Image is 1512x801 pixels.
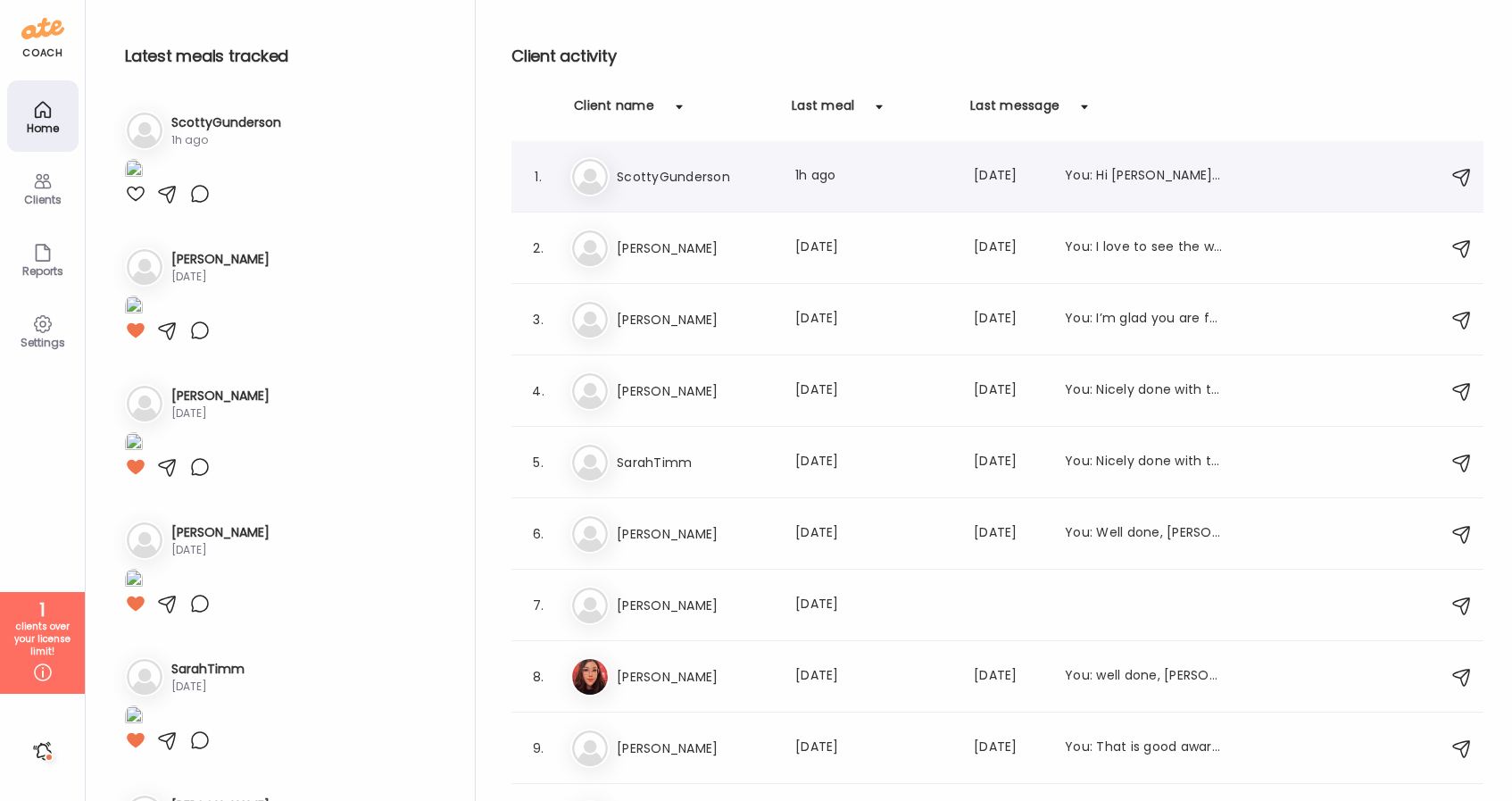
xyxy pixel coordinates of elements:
h3: ScottyGunderson [617,166,774,188]
div: 2. [528,238,549,259]
img: bg-avatar-default.svg [572,445,608,480]
div: [DATE] [974,452,1043,473]
img: bg-avatar-default.svg [572,588,608,623]
div: You: well done, [PERSON_NAME]! How did this make you feel? [1065,666,1222,688]
div: Reports [11,265,75,277]
div: [DATE] [974,666,1043,688]
div: 1h ago [795,166,952,188]
div: [DATE] [795,666,952,688]
div: 7. [528,595,549,616]
h3: [PERSON_NAME] [617,523,774,545]
div: coach [22,46,62,61]
img: ate [21,14,64,43]
div: You: I’m glad you are feeling better! You’ve got this, [PERSON_NAME]! [1065,309,1222,330]
img: images%2FUgwkWIjG9iYzodtxcrPPVWJHwXD2%2FrjnZdRoO7jf5WT8KKabD%2FqO5emZKFVZ0dKoEUu3fO_1080 [125,569,143,593]
img: bg-avatar-default.svg [572,730,608,766]
div: clients over your license limit! [6,621,79,658]
div: You: Hi [PERSON_NAME]! How are you? Beautiful breakfasts! How are you feeling in you body these d... [1065,166,1222,188]
div: You: Nicely done with the timing of your meals [PERSON_NAME]! [1065,452,1222,473]
h3: SarahTimm [171,660,245,679]
h3: [PERSON_NAME] [617,738,774,759]
img: bg-avatar-default.svg [127,659,162,695]
div: [DATE] [795,595,952,616]
img: images%2FUYNFhGaY4kTilLxzoeedoRnGsdj1%2FpB0ucQN1Zt3L15Cj4KcD%2FFGS3QZgDJZmAszTcMwtL_1080 [125,159,143,183]
h3: SarahTimm [617,452,774,473]
div: Clients [11,194,75,205]
div: [DATE] [171,269,270,285]
div: 1. [528,166,549,188]
h3: [PERSON_NAME] [617,595,774,616]
img: avatars%2FQHAFELJ0yHUsHMN7bhC6Wfczivy2 [572,659,608,695]
img: bg-avatar-default.svg [127,113,162,148]
div: [DATE] [795,380,952,402]
div: Last message [970,96,1059,125]
div: Client name [574,96,654,125]
div: [DATE] [974,238,1043,259]
div: [DATE] [795,238,952,259]
div: Settings [11,337,75,348]
h3: [PERSON_NAME] [171,250,270,269]
img: images%2FzQ5g1FvQJMfBmT8sIb5dmpNqljh2%2F07Ii9RK033mPO1L2iHcT%2FhBKkMGcEoOYnl5byyim4_1080 [125,432,143,456]
div: 5. [528,452,549,473]
img: bg-avatar-default.svg [572,230,608,266]
div: [DATE] [974,380,1043,402]
h3: [PERSON_NAME] [171,387,270,405]
h3: [PERSON_NAME] [617,666,774,688]
div: You: That is good awarness that you did not want to eat bar. [1065,738,1222,759]
h2: Latest meals tracked [125,43,446,70]
div: [DATE] [974,738,1043,759]
img: bg-avatar-default.svg [127,249,162,285]
h3: [PERSON_NAME] [617,309,774,330]
div: Last meal [792,96,854,125]
div: 6. [528,523,549,545]
div: [DATE] [974,309,1043,330]
div: 4. [528,380,549,402]
div: [DATE] [171,679,245,695]
h3: ScottyGunderson [171,113,281,132]
h3: [PERSON_NAME] [617,238,774,259]
h2: Client activity [511,43,1483,70]
div: [DATE] [795,523,952,545]
div: 1h ago [171,132,281,148]
div: 1 [6,599,79,621]
div: [DATE] [974,166,1043,188]
img: images%2FISSPDGY3ruZRjy4TtryHocQ3gcu1%2FdRSjBwKaF7cjai8Yp9pA%2F4LB9d43LYdCW3qFvwm6j_1080 [125,705,143,730]
h3: [PERSON_NAME] [171,523,270,542]
div: 8. [528,666,549,688]
img: bg-avatar-default.svg [127,386,162,421]
div: [DATE] [171,405,270,421]
div: Home [11,122,75,134]
div: You: Well done, [PERSON_NAME]! How did this meal feel for you? [1065,523,1222,545]
div: [DATE] [795,309,952,330]
img: bg-avatar-default.svg [127,522,162,558]
div: You: Nicely done with the 40 ounces of water! [1065,380,1222,402]
div: 9. [528,738,549,759]
img: images%2FYdAQREGEP4TPwJms0ec0FbdMFOJ2%2FzYZIUL1H5N4U8FVjZjUe%2F0RxTnlFtwrImLAfAGPBk_1080 [125,296,143,320]
div: [DATE] [795,452,952,473]
div: You: I love to see the water and coffee intake! Well done, [PERSON_NAME]! [1065,238,1222,259]
img: bg-avatar-default.svg [572,373,608,409]
img: bg-avatar-default.svg [572,159,608,195]
div: [DATE] [171,542,270,558]
h3: [PERSON_NAME] [617,380,774,402]
img: bg-avatar-default.svg [572,516,608,552]
div: [DATE] [795,738,952,759]
div: [DATE] [974,523,1043,545]
div: 3. [528,309,549,330]
img: bg-avatar-default.svg [572,302,608,338]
